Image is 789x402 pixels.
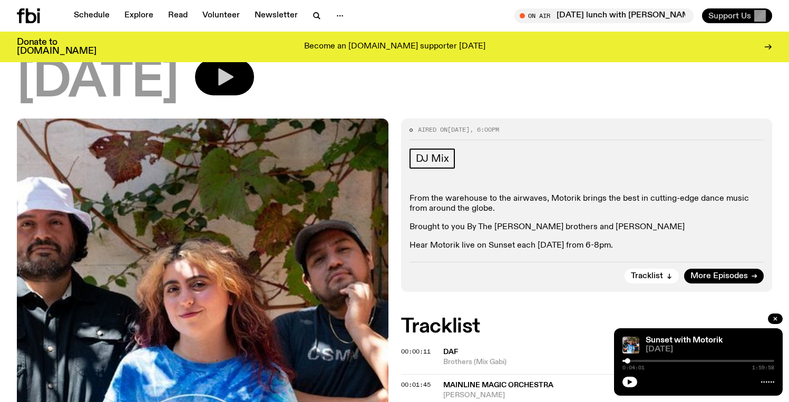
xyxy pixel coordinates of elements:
[625,269,679,283] button: Tracklist
[752,365,774,370] span: 1:59:58
[702,8,772,23] button: Support Us
[248,8,304,23] a: Newsletter
[443,348,458,356] span: DAF
[401,382,431,388] button: 00:01:45
[401,347,431,356] span: 00:00:11
[708,11,751,21] span: Support Us
[410,241,764,251] p: Hear Motorik live on Sunset each [DATE] from 6-8pm.
[622,365,645,370] span: 0:04:01
[443,381,553,389] span: Mainline Magic Orchestra
[646,336,723,345] a: Sunset with Motorik
[17,58,178,106] span: [DATE]
[514,8,694,23] button: On Air[DATE] lunch with [PERSON_NAME]!
[401,380,431,389] span: 00:01:45
[684,269,764,283] a: More Episodes
[631,272,663,280] span: Tracklist
[304,42,485,52] p: Become an [DOMAIN_NAME] supporter [DATE]
[410,149,455,169] a: DJ Mix
[690,272,748,280] span: More Episodes
[622,337,639,354] img: Andrew, Reenie, and Pat stand in a row, smiling at the camera, in dappled light with a vine leafe...
[401,317,773,336] h2: Tracklist
[418,125,447,134] span: Aired on
[401,349,431,355] button: 00:00:11
[118,8,160,23] a: Explore
[416,153,449,164] span: DJ Mix
[410,222,764,232] p: Brought to you By The [PERSON_NAME] brothers and [PERSON_NAME]
[443,390,773,400] span: [PERSON_NAME]
[447,125,470,134] span: [DATE]
[17,38,96,56] h3: Donate to [DOMAIN_NAME]
[443,357,773,367] span: Brothers (Mix Gabi)
[162,8,194,23] a: Read
[67,8,116,23] a: Schedule
[646,346,774,354] span: [DATE]
[410,194,764,214] p: From the warehouse to the airwaves, Motorik brings the best in cutting-edge dance music from arou...
[196,8,246,23] a: Volunteer
[470,125,499,134] span: , 6:00pm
